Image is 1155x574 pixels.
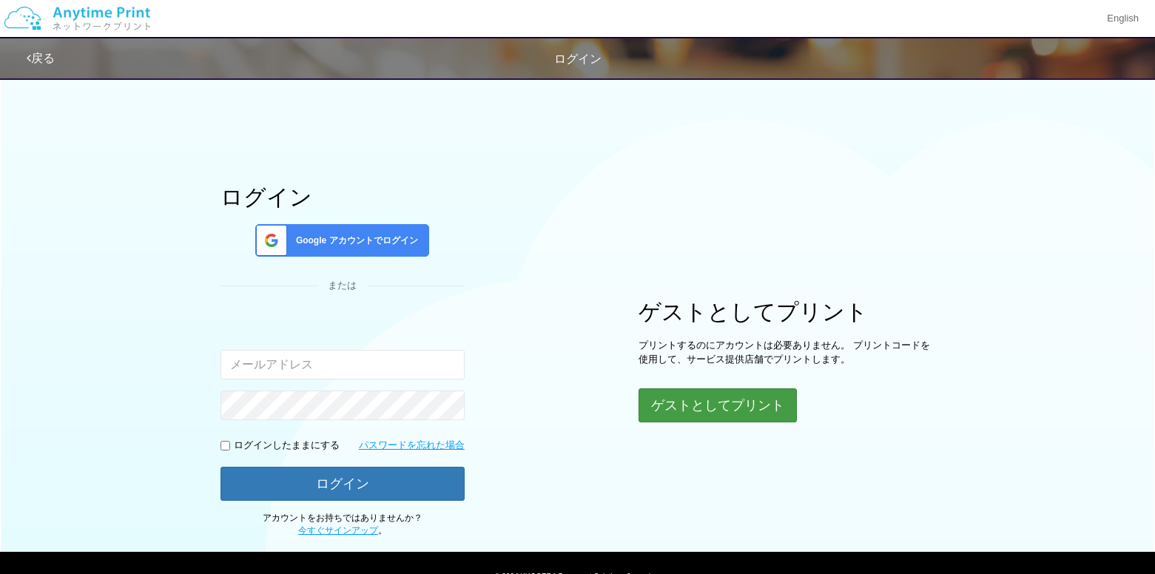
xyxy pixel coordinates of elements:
[639,300,935,324] h1: ゲストとしてプリント
[220,185,465,209] h1: ログイン
[220,467,465,501] button: ログイン
[234,439,340,453] p: ログインしたままにする
[220,512,465,537] p: アカウントをお持ちではありませんか？
[220,350,465,379] input: メールアドレス
[27,52,55,64] a: 戻る
[639,339,935,366] p: プリントするのにアカウントは必要ありません。 プリントコードを使用して、サービス提供店舗でプリントします。
[554,53,602,65] span: ログイン
[220,279,465,293] div: または
[639,388,797,422] button: ゲストとしてプリント
[298,525,378,536] a: 今すぐサインアップ
[290,234,418,247] span: Google アカウントでログイン
[298,525,387,536] span: 。
[359,439,465,453] a: パスワードを忘れた場合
